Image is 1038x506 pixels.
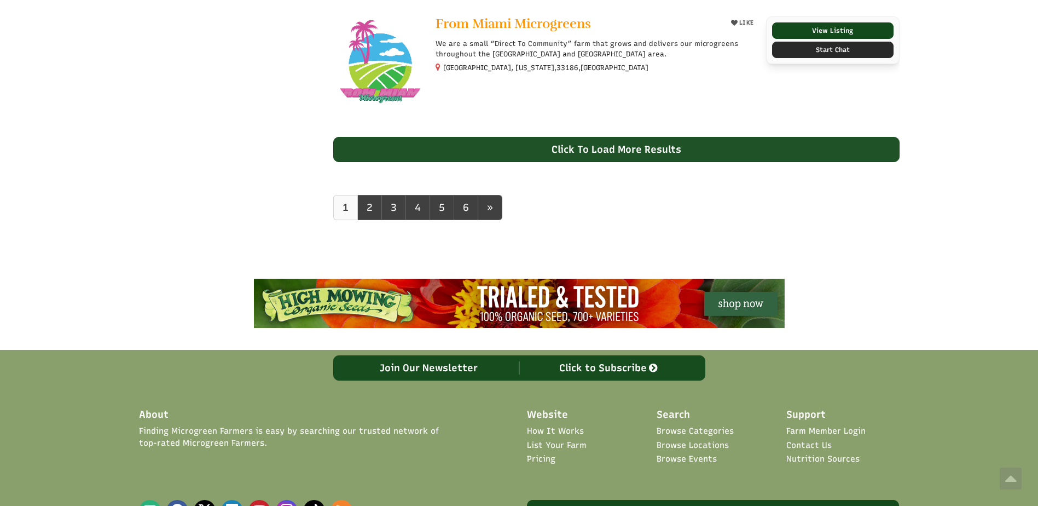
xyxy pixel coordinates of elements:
[430,195,454,220] a: 5
[487,202,493,214] span: »
[333,16,428,111] img: From Miami Microgreens
[436,16,720,33] a: From Miami Microgreens
[657,440,729,451] a: Browse Locations
[738,19,754,26] span: LIKE
[405,195,430,220] a: 4
[772,42,894,58] a: Start Chat
[527,453,555,465] a: Pricing
[333,195,358,220] a: 1
[443,64,648,72] small: [GEOGRAPHIC_DATA], [US_STATE], ,
[786,426,866,437] a: Farm Member Login
[519,361,699,375] div: Click to Subscribe
[333,137,900,162] div: Click To Load More Results
[527,408,568,422] span: Website
[727,16,758,30] button: LIKE
[478,195,502,220] a: next
[454,195,478,220] a: 6
[139,426,446,449] span: Finding Microgreen Farmers is easy by searching our trusted network of top-rated Microgreen Farmers.
[333,355,705,381] a: Join Our Newsletter Click to Subscribe
[657,408,690,422] span: Search
[343,202,349,214] b: 1
[556,63,578,73] span: 33186
[254,279,785,328] img: High
[436,39,758,59] p: We are a small “Direct To Community” farm that grows and delivers our microgreens throughout the ...
[772,22,894,39] a: View Listing
[657,453,717,465] a: Browse Events
[786,408,826,422] span: Support
[436,15,591,32] span: From Miami Microgreens
[139,408,169,422] span: About
[657,426,734,437] a: Browse Categories
[527,440,587,451] a: List Your Farm
[381,195,406,220] a: 3
[527,426,584,437] a: How It Works
[786,453,860,465] a: Nutrition Sources
[581,63,648,73] span: [GEOGRAPHIC_DATA]
[786,440,832,451] a: Contact Us
[339,361,519,375] div: Join Our Newsletter
[357,195,382,220] a: 2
